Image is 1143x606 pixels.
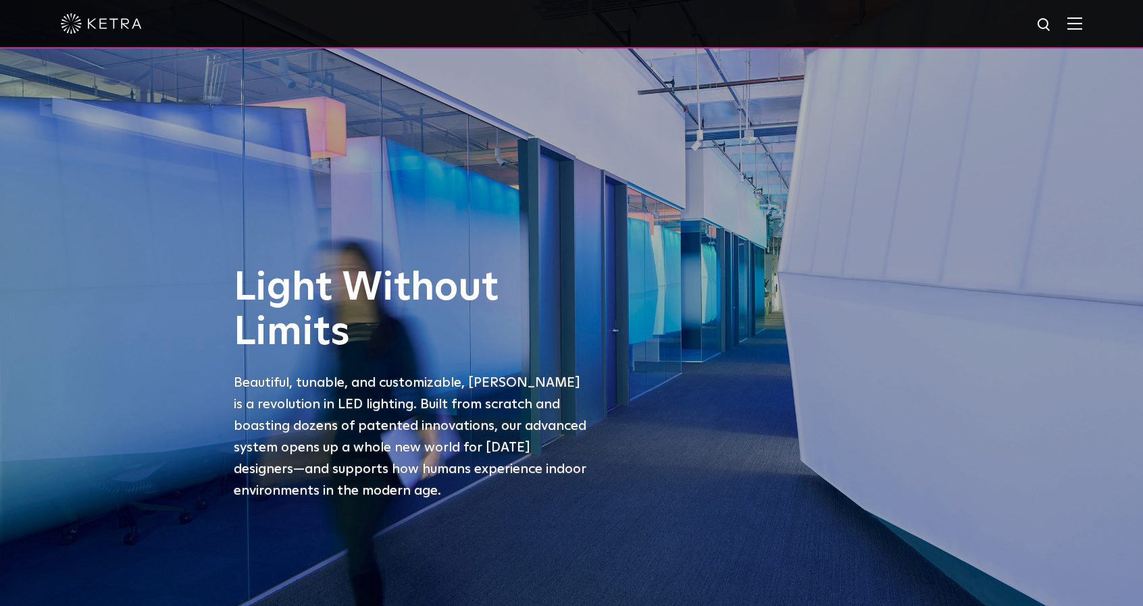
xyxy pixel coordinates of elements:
[61,13,142,34] img: ketra-logo-2019-white
[1036,17,1053,34] img: search icon
[234,266,592,355] h1: Light Without Limits
[234,462,586,497] span: —and supports how humans experience indoor environments in the modern age.
[234,372,592,501] p: Beautiful, tunable, and customizable, [PERSON_NAME] is a revolution in LED lighting. Built from s...
[1067,17,1082,30] img: Hamburger%20Nav.svg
